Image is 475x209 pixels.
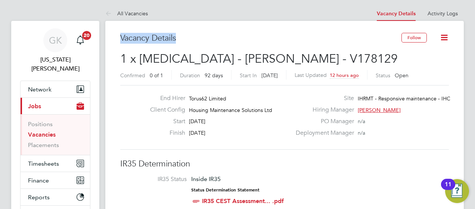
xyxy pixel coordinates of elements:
[28,86,52,93] span: Network
[358,118,365,125] span: n/a
[291,118,354,125] label: PO Manager
[189,118,205,125] span: [DATE]
[358,130,365,136] span: n/a
[82,31,91,40] span: 20
[401,33,427,43] button: Follow
[21,155,90,172] button: Timesheets
[28,177,49,184] span: Finance
[377,10,416,17] a: Vacancy Details
[120,52,398,66] span: 1 x [MEDICAL_DATA] - [PERSON_NAME] - V178129
[291,106,354,114] label: Hiring Manager
[73,28,88,52] a: 20
[28,194,50,201] span: Reports
[180,72,200,79] label: Duration
[395,72,409,79] span: Open
[28,131,56,138] a: Vacancies
[21,114,90,155] div: Jobs
[21,81,90,97] button: Network
[205,72,223,79] span: 92 days
[358,107,401,113] span: [PERSON_NAME]
[189,107,272,113] span: Housing Maintenance Solutions Ltd
[128,175,187,183] label: IR35 Status
[445,179,469,203] button: Open Resource Center, 11 new notifications
[21,98,90,114] button: Jobs
[150,72,163,79] span: 0 of 1
[376,72,390,79] label: Status
[28,103,41,110] span: Jobs
[21,189,90,205] button: Reports
[291,129,354,137] label: Deployment Manager
[202,197,284,205] a: IR35 CEST Assessment... .pdf
[20,28,90,73] a: GK[US_STATE][PERSON_NAME]
[189,95,226,102] span: Torus62 Limited
[445,184,451,194] div: 11
[428,10,458,17] a: Activity Logs
[28,141,59,149] a: Placements
[28,121,53,128] a: Positions
[295,72,327,78] label: Last Updated
[144,129,185,137] label: Finish
[191,175,221,183] span: Inside IR35
[144,106,185,114] label: Client Config
[189,130,205,136] span: [DATE]
[120,159,449,169] h3: IR35 Determination
[358,95,450,102] span: IHRMT - Responsive maintenance - IHC
[20,55,90,73] span: Georgia King
[240,72,257,79] label: Start In
[49,35,62,45] span: GK
[261,72,278,79] span: [DATE]
[120,72,145,79] label: Confirmed
[291,94,354,102] label: Site
[21,172,90,188] button: Finance
[105,10,148,17] a: All Vacancies
[330,72,359,78] span: 12 hours ago
[191,187,260,193] strong: Status Determination Statement
[120,33,401,44] h3: Vacancy Details
[144,118,185,125] label: Start
[144,94,185,102] label: End Hirer
[28,160,59,167] span: Timesheets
